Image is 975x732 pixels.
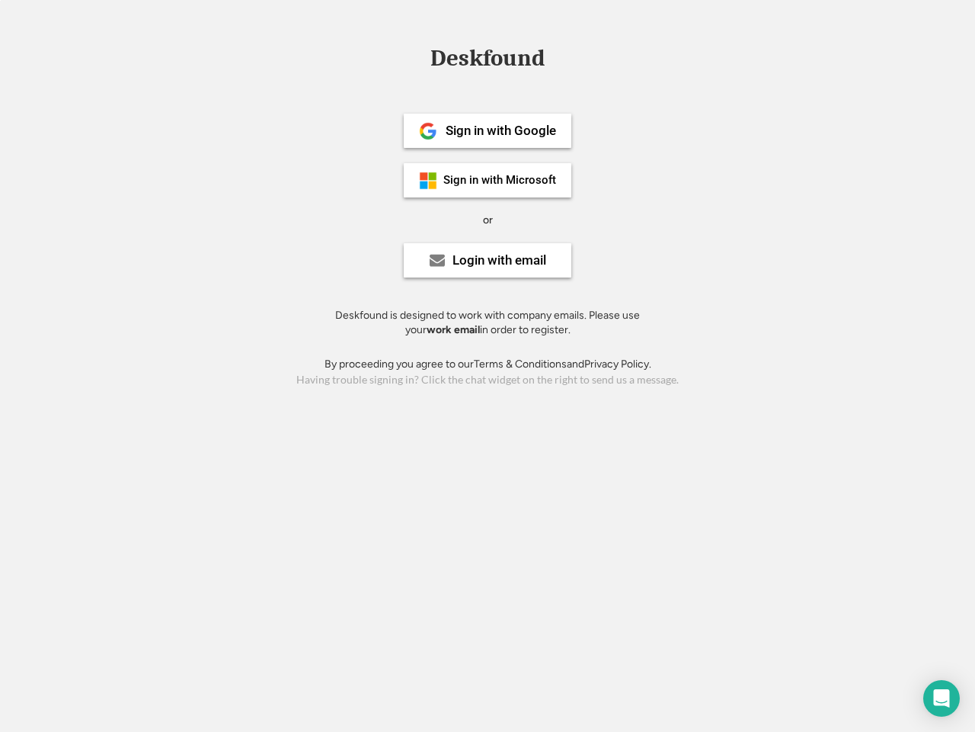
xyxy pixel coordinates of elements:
div: Deskfound is designed to work with company emails. Please use your in order to register. [316,308,659,338]
div: By proceeding you agree to our and [324,357,651,372]
div: Sign in with Microsoft [443,175,556,186]
a: Privacy Policy. [584,358,651,371]
div: Sign in with Google [446,124,556,137]
strong: work email [427,323,480,336]
div: Open Intercom Messenger [923,680,960,717]
div: Login with email [452,254,546,267]
div: Deskfound [423,47,552,70]
img: 1024px-Google__G__Logo.svg.png [419,122,437,140]
img: ms-symbollockup_mssymbol_19.png [419,172,437,190]
div: or [483,213,493,228]
a: Terms & Conditions [474,358,567,371]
